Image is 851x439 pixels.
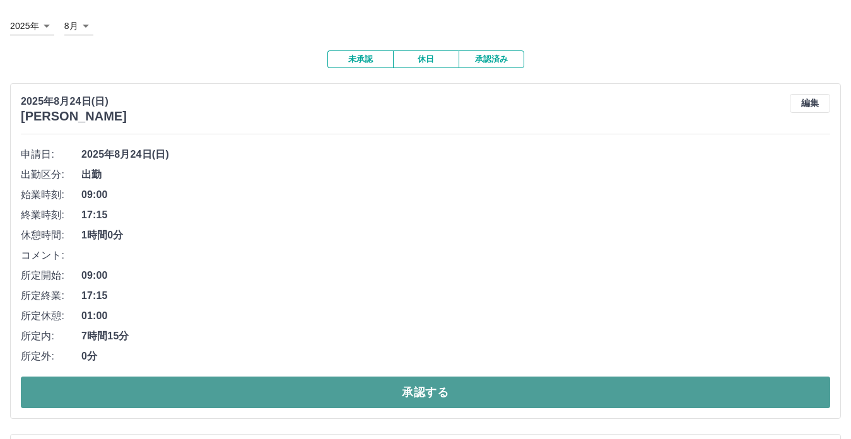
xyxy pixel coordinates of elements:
[21,268,81,283] span: 所定開始:
[81,329,830,344] span: 7時間15分
[21,109,127,124] h3: [PERSON_NAME]
[21,167,81,182] span: 出勤区分:
[21,248,81,263] span: コメント:
[21,288,81,303] span: 所定終業:
[81,349,830,364] span: 0分
[21,94,127,109] p: 2025年8月24日(日)
[21,308,81,324] span: 所定休憩:
[81,167,830,182] span: 出勤
[21,377,830,408] button: 承認する
[459,50,524,68] button: 承認済み
[21,329,81,344] span: 所定内:
[327,50,393,68] button: 未承認
[21,208,81,223] span: 終業時刻:
[21,349,81,364] span: 所定外:
[64,17,93,35] div: 8月
[81,228,830,243] span: 1時間0分
[393,50,459,68] button: 休日
[81,288,830,303] span: 17:15
[81,147,830,162] span: 2025年8月24日(日)
[21,147,81,162] span: 申請日:
[81,268,830,283] span: 09:00
[81,308,830,324] span: 01:00
[81,187,830,202] span: 09:00
[10,17,54,35] div: 2025年
[81,208,830,223] span: 17:15
[21,228,81,243] span: 休憩時間:
[21,187,81,202] span: 始業時刻:
[790,94,830,113] button: 編集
